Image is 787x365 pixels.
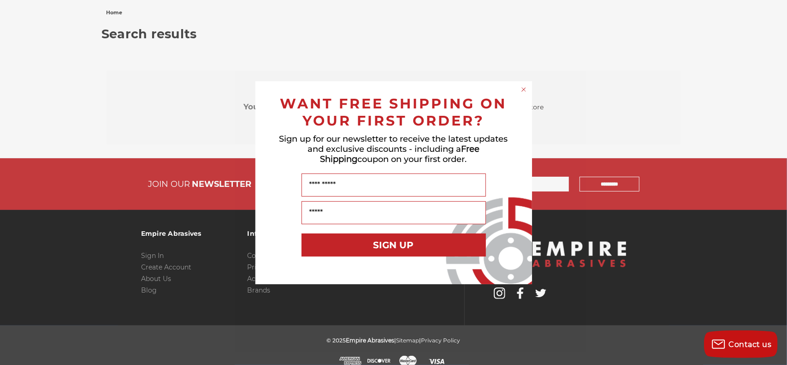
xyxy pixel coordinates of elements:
[302,233,486,257] button: SIGN UP
[729,340,772,349] span: Contact us
[519,85,528,94] button: Close dialog
[320,144,480,164] span: Free Shipping
[704,330,778,358] button: Contact us
[280,95,507,129] span: WANT FREE SHIPPING ON YOUR FIRST ORDER?
[279,134,508,164] span: Sign up for our newsletter to receive the latest updates and exclusive discounts - including a co...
